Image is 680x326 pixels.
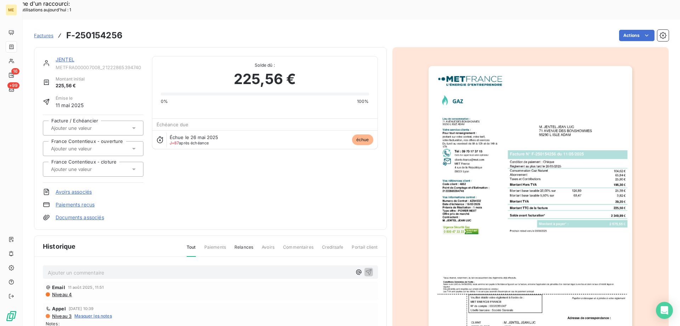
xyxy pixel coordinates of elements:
span: Tout [187,244,196,257]
h3: F-250154256 [66,29,123,42]
span: Niveau 4 [51,292,72,297]
span: Paiements [204,244,226,256]
span: [DATE] 10:39 [69,306,94,311]
span: 0% [161,98,168,105]
a: 16 [6,70,17,81]
span: 225,56 € [56,82,85,89]
span: 11 août 2025, 11:51 [68,285,104,289]
span: +99 [7,82,19,89]
a: Paiements reçus [56,201,95,208]
img: Logo LeanPay [6,310,17,322]
a: Avoirs associés [56,188,92,195]
span: Historique [43,242,76,251]
span: 11 mai 2025 [56,101,84,109]
input: Ajouter une valeur [50,145,121,152]
a: JENTEL [56,56,74,62]
span: J+87 [170,140,179,145]
div: Open Intercom Messenger [656,302,673,319]
a: Factures [34,32,53,39]
a: +99 [6,84,17,95]
span: Émise le [56,95,84,101]
input: Ajouter une valeur [50,166,121,172]
span: Appel [52,306,66,311]
span: Solde dû : [161,62,369,68]
span: Montant initial [56,76,85,82]
span: Échéance due [157,122,189,127]
input: Ajouter une valeur [50,125,121,131]
span: Échue le 26 mai 2025 [170,134,219,140]
span: Email [52,284,65,290]
span: après échéance [170,141,209,145]
span: Portail client [352,244,378,256]
span: échue [352,134,373,145]
span: Factures [34,33,53,38]
span: Masquer les notes [74,313,112,319]
span: Niveau 3 [51,313,72,319]
button: Actions [619,30,654,41]
span: Avoirs [262,244,274,256]
span: Commentaires [283,244,313,256]
span: Creditsafe [322,244,344,256]
span: 100% [357,98,369,105]
span: 16 [11,68,19,74]
span: Relances [234,244,253,256]
a: Documents associés [56,214,104,221]
span: 225,56 € [234,68,296,90]
span: METFRA000007008_21222865394740 [56,65,143,70]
